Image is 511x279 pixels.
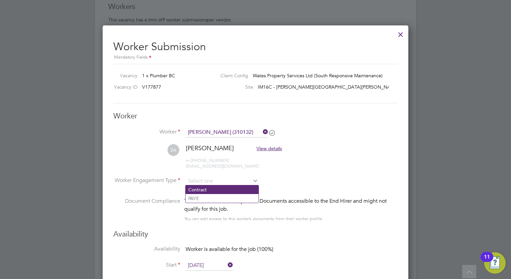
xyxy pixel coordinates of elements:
span: IM16C - [PERSON_NAME][GEOGRAPHIC_DATA][PERSON_NAME] - INNER WEST 1 DTD [258,84,445,90]
label: Site [215,84,253,90]
label: Worker Engagement Type [113,177,180,184]
label: Client Config [215,73,248,79]
li: Contract [186,185,259,194]
span: m: [186,158,191,163]
div: 11 [484,257,490,266]
label: Worker [113,128,180,135]
span: [PERSON_NAME] [186,144,234,152]
label: Start [113,262,180,269]
span: [EMAIL_ADDRESS][DOMAIN_NAME] [186,163,259,169]
li: PAYE [186,194,259,203]
span: [PHONE_NUMBER] [186,158,229,163]
span: 1 x Plumber BC [142,73,175,79]
h2: Worker Submission [113,35,398,61]
h3: Worker [113,111,398,121]
div: This worker has no Compliance Documents accessible to the End Hirer and might not qualify for thi... [184,197,398,213]
label: Vacancy ID [111,84,137,90]
div: Mandatory Fields [113,54,398,61]
span: ZA [168,144,179,156]
h3: Availability [113,229,398,239]
div: You can edit access to this worker’s documents from their worker profile. [184,215,323,223]
input: Search for... [186,127,268,137]
input: Select one [186,261,233,271]
input: Select one [186,176,258,186]
label: Document Compliance [113,197,180,221]
label: Availability [113,246,180,253]
span: View details [257,146,282,152]
span: V177877 [142,84,161,90]
span: Worker is available for the job (100%) [186,246,273,253]
label: Vacancy [111,73,137,79]
button: Open Resource Center, 11 new notifications [484,252,506,274]
span: Wates Property Services Ltd (South Responsive Maintenance) [253,73,383,79]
